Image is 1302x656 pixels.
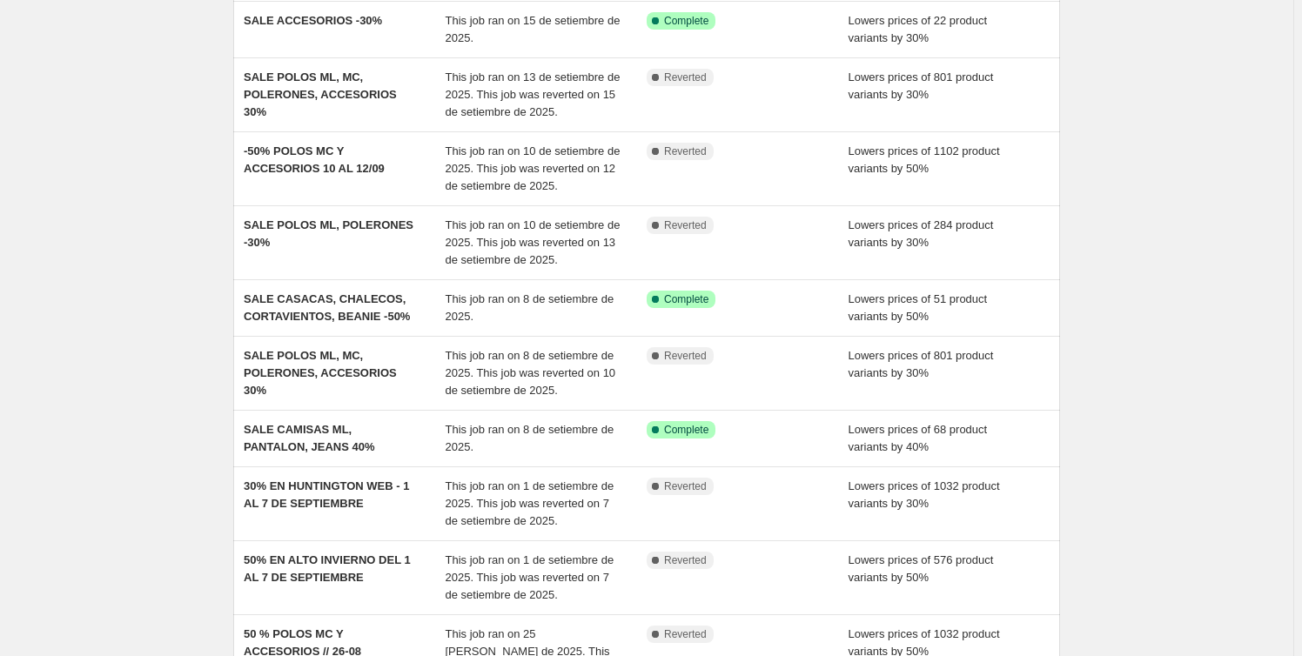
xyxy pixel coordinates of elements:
span: Complete [664,292,708,306]
span: This job ran on 1 de setiembre de 2025. This job was reverted on 7 de setiembre de 2025. [446,479,614,527]
span: Reverted [664,218,707,232]
span: SALE ACCESORIOS -30% [244,14,382,27]
span: This job ran on 10 de setiembre de 2025. This job was reverted on 13 de setiembre de 2025. [446,218,621,266]
span: This job ran on 10 de setiembre de 2025. This job was reverted on 12 de setiembre de 2025. [446,144,621,192]
span: Lowers prices of 22 product variants by 30% [849,14,988,44]
span: Lowers prices of 801 product variants by 30% [849,349,994,379]
span: -50% POLOS MC Y ACCESORIOS 10 AL 12/09 [244,144,385,175]
span: Lowers prices of 68 product variants by 40% [849,423,988,453]
span: Lowers prices of 576 product variants by 50% [849,553,994,584]
span: Lowers prices of 51 product variants by 50% [849,292,988,323]
span: SALE CASACAS, CHALECOS, CORTAVIENTOS, BEANIE -50% [244,292,410,323]
span: Complete [664,14,708,28]
span: This job ran on 8 de setiembre de 2025. This job was reverted on 10 de setiembre de 2025. [446,349,616,397]
span: Lowers prices of 1032 product variants by 30% [849,479,1000,510]
span: Reverted [664,479,707,493]
span: SALE POLOS ML, POLERONES -30% [244,218,413,249]
span: Lowers prices of 801 product variants by 30% [849,70,994,101]
span: Reverted [664,349,707,363]
span: 50% EN ALTO INVIERNO DEL 1 AL 7 DE SEPTIEMBRE [244,553,411,584]
span: This job ran on 1 de setiembre de 2025. This job was reverted on 7 de setiembre de 2025. [446,553,614,601]
span: Reverted [664,627,707,641]
span: This job ran on 15 de setiembre de 2025. [446,14,621,44]
span: SALE POLOS ML, MC, POLERONES, ACCESORIOS 30% [244,349,397,397]
span: Reverted [664,144,707,158]
span: This job ran on 8 de setiembre de 2025. [446,292,614,323]
span: This job ran on 13 de setiembre de 2025. This job was reverted on 15 de setiembre de 2025. [446,70,621,118]
span: SALE CAMISAS ML, PANTALON, JEANS 40% [244,423,375,453]
span: Complete [664,423,708,437]
span: Lowers prices of 1102 product variants by 50% [849,144,1000,175]
span: Reverted [664,70,707,84]
span: Reverted [664,553,707,567]
span: Lowers prices of 284 product variants by 30% [849,218,994,249]
span: SALE POLOS ML, MC, POLERONES, ACCESORIOS 30% [244,70,397,118]
span: This job ran on 8 de setiembre de 2025. [446,423,614,453]
span: 30% EN HUNTINGTON WEB - 1 AL 7 DE SEPTIEMBRE [244,479,409,510]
